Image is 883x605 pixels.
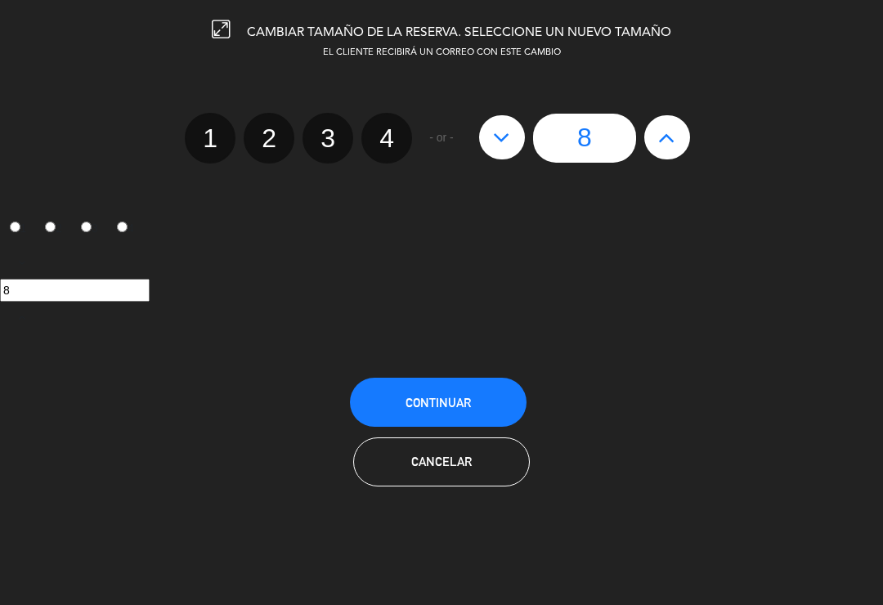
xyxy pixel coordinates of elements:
[303,113,353,164] label: 3
[406,396,471,410] span: Continuar
[244,113,294,164] label: 2
[185,113,235,164] label: 1
[36,215,72,243] label: 2
[45,222,56,232] input: 2
[350,378,527,427] button: Continuar
[10,222,20,232] input: 1
[81,222,92,232] input: 3
[117,222,128,232] input: 4
[323,48,561,57] span: EL CLIENTE RECIBIRÁ UN CORREO CON ESTE CAMBIO
[72,215,108,243] label: 3
[429,128,454,147] span: - or -
[353,437,530,486] button: Cancelar
[107,215,143,243] label: 4
[361,113,412,164] label: 4
[411,455,472,468] span: Cancelar
[247,26,671,39] span: CAMBIAR TAMAÑO DE LA RESERVA. SELECCIONE UN NUEVO TAMAÑO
